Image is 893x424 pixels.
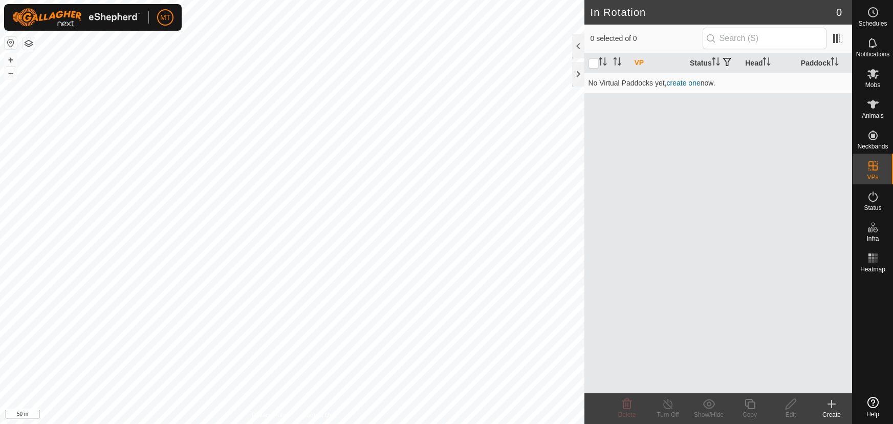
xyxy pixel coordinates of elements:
button: Reset Map [5,37,17,49]
span: Notifications [856,51,889,57]
span: Help [866,411,879,417]
span: 0 [836,5,842,20]
th: Head [741,53,796,73]
span: Heatmap [860,266,885,272]
img: Gallagher Logo [12,8,140,27]
input: Search (S) [703,28,826,49]
p-sorticon: Activate to sort [599,59,607,67]
span: Infra [866,236,879,242]
button: Map Layers [23,37,35,50]
p-sorticon: Activate to sort [613,59,621,67]
div: Create [811,410,852,419]
span: Schedules [858,20,887,27]
button: + [5,54,17,66]
div: Copy [729,410,770,419]
div: Edit [770,410,811,419]
button: – [5,67,17,79]
th: VP [630,53,686,73]
th: Paddock [797,53,852,73]
p-sorticon: Activate to sort [831,59,839,67]
p-sorticon: Activate to sort [763,59,771,67]
h2: In Rotation [591,6,836,18]
a: create one [667,79,701,87]
div: Turn Off [647,410,688,419]
a: Privacy Policy [252,411,290,420]
span: 0 selected of 0 [591,33,703,44]
a: Contact Us [302,411,332,420]
span: Neckbands [857,143,888,150]
p-sorticon: Activate to sort [712,59,720,67]
span: VPs [867,174,878,180]
div: Show/Hide [688,410,729,419]
span: Delete [618,411,636,418]
td: No Virtual Paddocks yet, now. [584,73,853,93]
span: Status [864,205,881,211]
a: Help [853,393,893,421]
th: Status [686,53,741,73]
span: MT [160,12,170,23]
span: Mobs [865,82,880,88]
span: Animals [862,113,884,119]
